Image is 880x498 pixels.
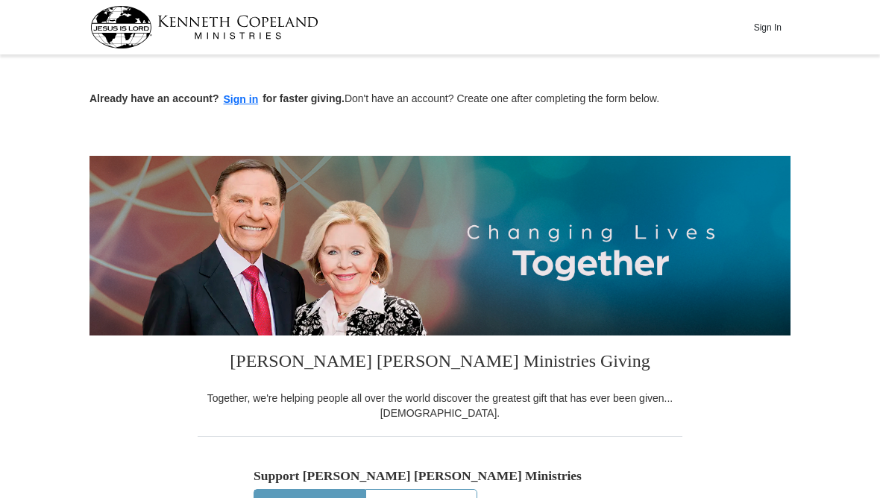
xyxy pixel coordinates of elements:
[89,92,345,104] strong: Already have an account? for faster giving.
[198,391,682,420] div: Together, we're helping people all over the world discover the greatest gift that has ever been g...
[745,16,790,39] button: Sign In
[89,91,791,108] p: Don't have an account? Create one after completing the form below.
[219,91,263,108] button: Sign in
[254,468,626,484] h5: Support [PERSON_NAME] [PERSON_NAME] Ministries
[198,335,682,391] h3: [PERSON_NAME] [PERSON_NAME] Ministries Giving
[90,6,318,48] img: kcm-header-logo.svg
